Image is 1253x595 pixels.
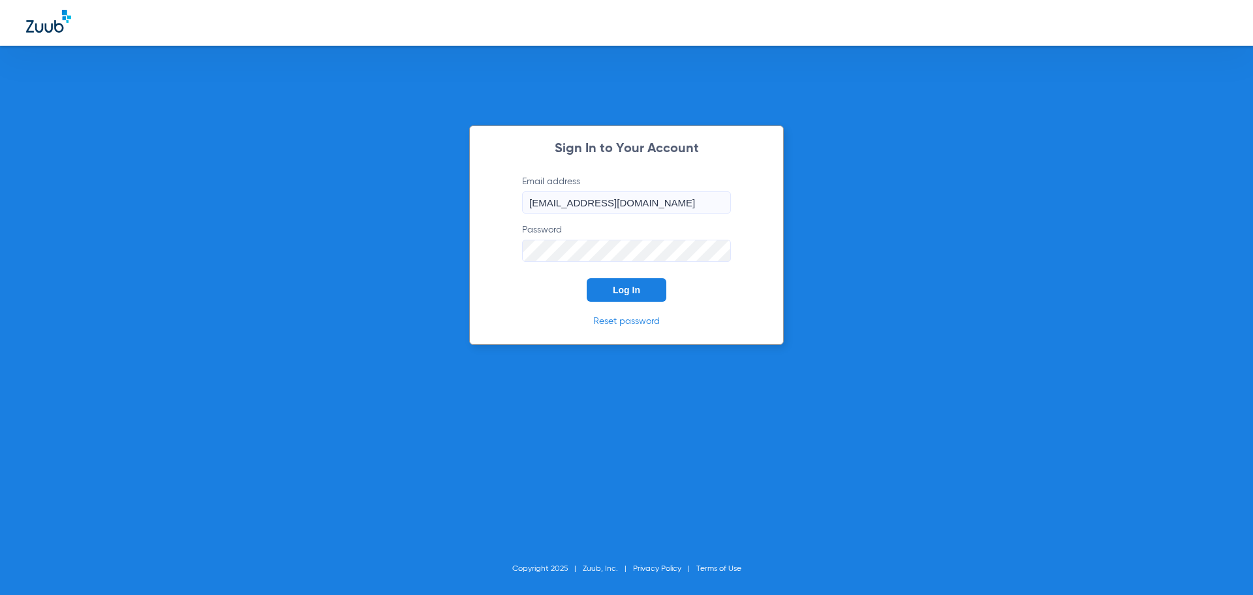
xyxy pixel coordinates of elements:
[1188,532,1253,595] iframe: Chat Widget
[633,565,681,573] a: Privacy Policy
[522,240,731,262] input: Password
[522,223,731,262] label: Password
[522,175,731,214] label: Email address
[696,565,741,573] a: Terms of Use
[593,317,660,326] a: Reset password
[512,562,583,575] li: Copyright 2025
[503,142,750,155] h2: Sign In to Your Account
[522,191,731,214] input: Email address
[587,278,666,302] button: Log In
[583,562,633,575] li: Zuub, Inc.
[26,10,71,33] img: Zuub Logo
[613,285,640,295] span: Log In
